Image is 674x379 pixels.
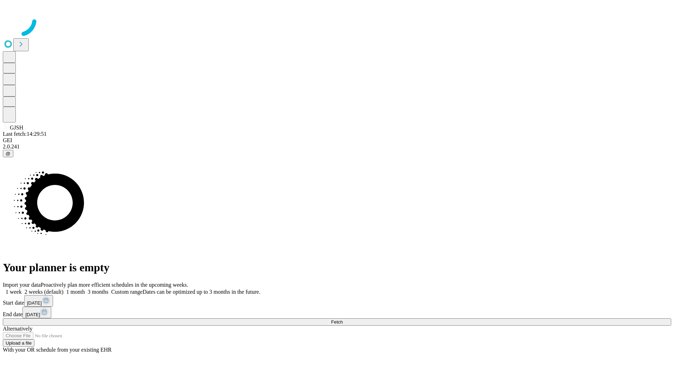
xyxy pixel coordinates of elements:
[6,289,22,295] span: 1 week
[3,326,32,332] span: Alternatively
[25,289,64,295] span: 2 weeks (default)
[3,295,671,307] div: Start date
[143,289,260,295] span: Dates can be optimized up to 3 months in the future.
[6,151,11,156] span: @
[24,295,53,307] button: [DATE]
[3,347,112,353] span: With your OR schedule from your existing EHR
[88,289,108,295] span: 3 months
[3,282,41,288] span: Import your data
[41,282,188,288] span: Proactively plan more efficient schedules in the upcoming weeks.
[3,307,671,318] div: End date
[3,261,671,274] h1: Your planner is empty
[3,339,34,347] button: Upload a file
[22,307,51,318] button: [DATE]
[3,318,671,326] button: Fetch
[331,319,343,325] span: Fetch
[25,312,40,317] span: [DATE]
[27,300,42,306] span: [DATE]
[10,125,23,131] span: GJSH
[3,137,671,144] div: GEI
[111,289,143,295] span: Custom range
[3,150,13,157] button: @
[66,289,85,295] span: 1 month
[3,144,671,150] div: 2.0.241
[3,131,47,137] span: Last fetch: 14:29:51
